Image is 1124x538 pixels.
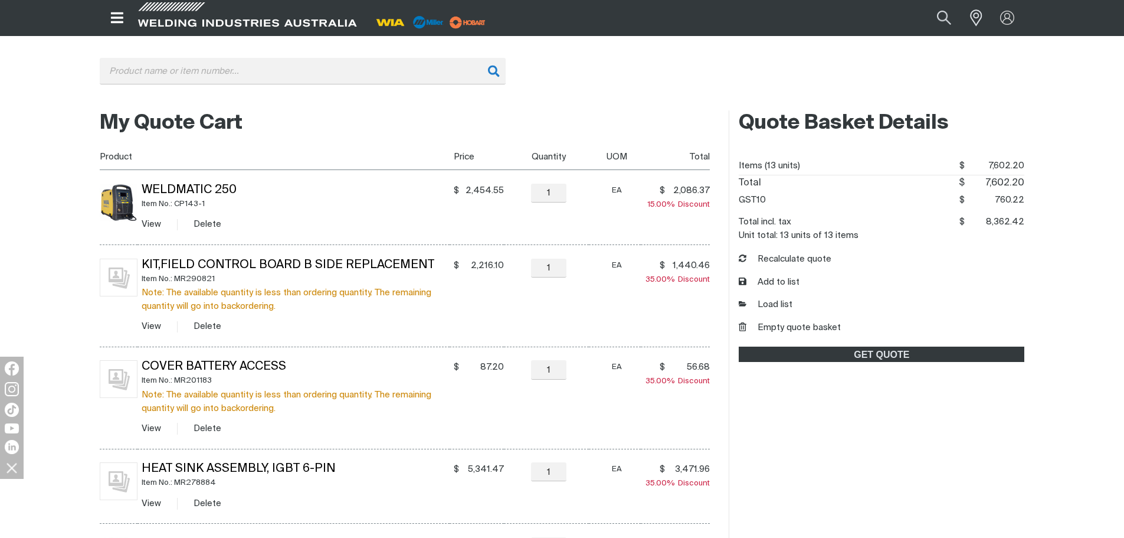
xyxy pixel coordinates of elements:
[100,184,137,221] img: Weldmatic 250
[645,276,678,283] span: 35.00%
[645,377,710,385] span: Discount
[100,462,137,500] img: No image for this product
[450,144,504,170] th: Price
[446,18,489,27] a: miller
[645,480,678,487] span: 35.00%
[142,374,450,387] div: Item No.: MR201183
[660,185,665,197] span: $
[959,161,965,170] span: $
[959,195,965,204] span: $
[100,360,137,398] img: No image for this product
[645,377,678,385] span: 35.00%
[739,157,800,175] dt: Items (13 units)
[739,347,1024,362] a: GET QUOTE
[924,5,964,31] button: Search products
[668,185,710,197] span: 2,086.37
[739,298,792,312] a: Load list
[100,144,450,170] th: Product
[463,361,504,373] span: 87.20
[959,178,965,188] span: $
[100,58,1025,102] div: Product or group for quick order
[454,185,459,197] span: $
[142,197,450,211] div: Item No.: CP143-1
[454,260,459,272] span: $
[5,361,19,376] img: Facebook
[100,110,710,136] h2: My Quote Cart
[142,476,450,490] div: Item No.: MR278884
[446,14,489,31] img: miller
[965,175,1025,191] span: 7,602.20
[739,213,791,231] dt: Total incl. tax
[2,458,22,478] img: hide socials
[142,424,161,433] a: View Cover Battery ACcess
[194,217,221,231] button: Delete Weldmatic 250
[739,321,841,335] button: Empty quote basket
[463,464,504,475] span: 5,341.47
[594,462,641,476] div: EA
[142,322,161,331] a: View Kit,Field Control Board B Side Replacement
[454,464,459,475] span: $
[463,185,504,197] span: 2,454.55
[965,213,1025,231] span: 8,362.42
[660,260,665,272] span: $
[142,259,434,271] a: Kit,Field Control Board B Side Replacement
[909,5,964,31] input: Product name or item number...
[594,259,641,272] div: EA
[142,220,161,229] a: View Weldmatic 250
[194,422,221,435] button: Delete Cover Battery ACcess
[5,382,19,396] img: Instagram
[965,157,1025,175] span: 7,602.20
[5,423,19,433] img: YouTube
[142,463,336,475] a: Heat Sink Assembly, IGBT 6-Pin
[739,253,831,266] button: Recalculate quote
[594,184,641,197] div: EA
[645,276,710,283] span: Discount
[142,361,286,373] a: Cover Battery ACcess
[454,361,459,373] span: $
[647,201,710,208] span: Discount
[660,464,665,475] span: $
[668,464,710,475] span: 3,471.96
[740,347,1023,362] span: GET QUOTE
[194,497,221,510] button: Delete Heat Sink Assembly, IGBT 6-Pin
[739,110,1024,136] h2: Quote Basket Details
[194,319,221,333] button: Delete Kit,Field Control Board B Side Replacement
[142,286,450,313] div: Note: The available quantity is less than ordering quantity. The remaining quantity will go into ...
[965,191,1025,209] span: 760.22
[668,260,710,272] span: 1,440.46
[5,440,19,454] img: LinkedIn
[668,361,710,373] span: 56.68
[589,144,641,170] th: UOM
[739,276,799,289] button: Add to list
[504,144,589,170] th: Quantity
[739,191,766,209] dt: GST10
[739,175,761,191] dt: Total
[463,260,504,272] span: 2,216.10
[5,403,19,417] img: TikTok
[142,184,237,196] a: Weldmatic 250
[100,259,137,296] img: No image for this product
[100,58,506,84] input: Product name or item number...
[142,272,450,286] div: Item No.: MR290821
[959,217,965,226] span: $
[660,361,665,373] span: $
[647,201,678,208] span: 15.00%
[641,144,710,170] th: Total
[739,231,858,240] dt: Unit total: 13 units of 13 items
[142,499,161,508] a: View Heat Sink Assembly, IGBT 6-Pin
[594,360,641,374] div: EA
[645,480,710,487] span: Discount
[142,388,450,415] div: Note: The available quantity is less than ordering quantity. The remaining quantity will go into ...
